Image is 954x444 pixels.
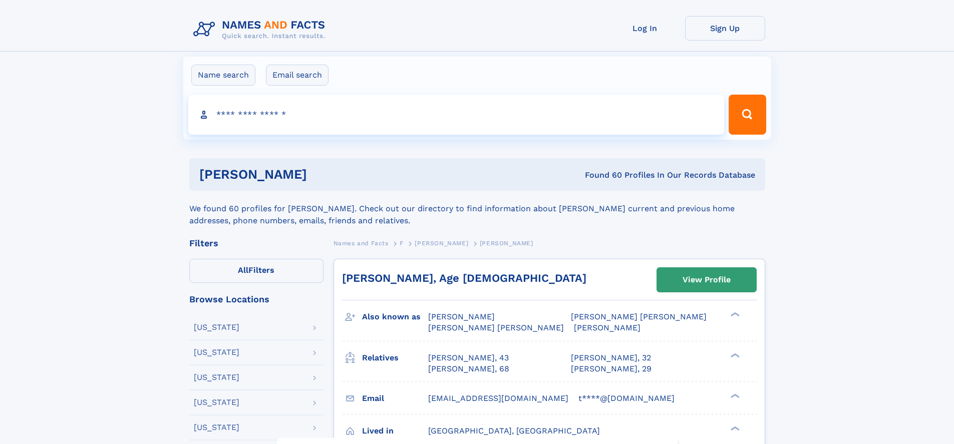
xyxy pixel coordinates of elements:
label: Email search [266,65,329,86]
a: View Profile [657,268,756,292]
span: All [238,265,248,275]
div: [US_STATE] [194,373,239,381]
a: [PERSON_NAME], 43 [428,352,509,363]
img: Logo Names and Facts [189,16,334,43]
div: Found 60 Profiles In Our Records Database [446,170,755,181]
div: ❯ [728,425,740,431]
h1: [PERSON_NAME] [199,168,446,181]
span: [PERSON_NAME] [574,323,641,332]
h3: Relatives [362,349,428,366]
a: [PERSON_NAME], Age [DEMOGRAPHIC_DATA] [342,272,586,284]
a: Sign Up [685,16,765,41]
h3: Email [362,390,428,407]
span: [EMAIL_ADDRESS][DOMAIN_NAME] [428,393,568,403]
label: Filters [189,259,324,283]
span: [PERSON_NAME] [PERSON_NAME] [571,312,707,321]
span: [PERSON_NAME] [415,240,468,247]
span: F [400,240,404,247]
div: ❯ [728,352,740,358]
div: Browse Locations [189,295,324,304]
span: [PERSON_NAME] [PERSON_NAME] [428,323,564,332]
a: F [400,237,404,249]
label: Name search [191,65,255,86]
a: [PERSON_NAME], 29 [571,363,652,374]
a: [PERSON_NAME] [415,237,468,249]
div: We found 60 profiles for [PERSON_NAME]. Check out our directory to find information about [PERSON... [189,191,765,227]
div: [US_STATE] [194,323,239,331]
button: Search Button [729,95,766,135]
div: ❯ [728,311,740,318]
a: [PERSON_NAME], 68 [428,363,509,374]
div: View Profile [683,268,731,291]
a: Log In [605,16,685,41]
span: [PERSON_NAME] [428,312,495,321]
span: [GEOGRAPHIC_DATA], [GEOGRAPHIC_DATA] [428,426,600,435]
h3: Lived in [362,422,428,439]
div: [US_STATE] [194,398,239,406]
div: [US_STATE] [194,423,239,431]
a: Names and Facts [334,237,389,249]
input: search input [188,95,725,135]
div: Filters [189,239,324,248]
div: [US_STATE] [194,348,239,356]
a: [PERSON_NAME], 32 [571,352,651,363]
span: [PERSON_NAME] [480,240,533,247]
div: ❯ [728,392,740,399]
h3: Also known as [362,308,428,325]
